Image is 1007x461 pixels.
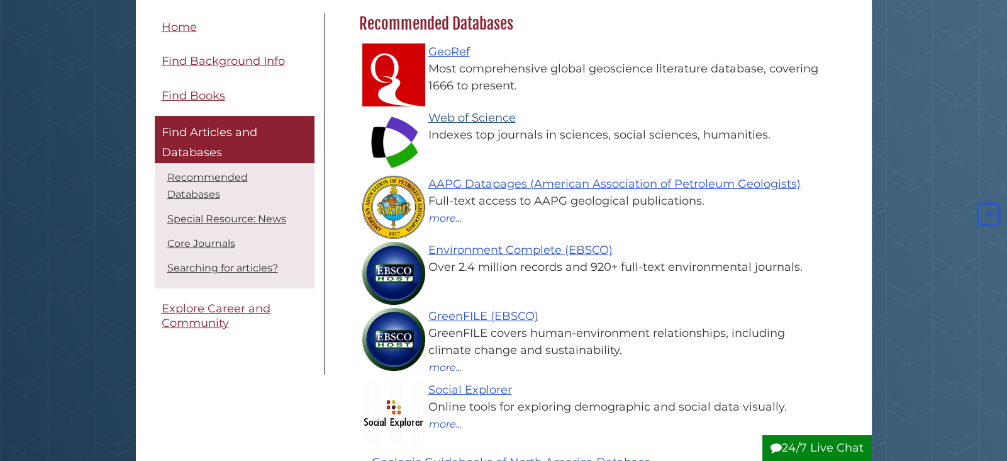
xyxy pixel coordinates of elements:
[428,210,462,226] button: more...
[155,13,314,42] a: Home
[428,177,801,191] a: AAPG Datapages (American Association of Petroleum Geologists)
[167,237,235,249] a: Core Journals
[167,171,248,200] a: Recommended Databases
[428,243,613,257] a: Environment Complete (EBSCO)
[428,383,512,397] a: Social Explorer
[372,325,828,359] div: GreenFILE covers human-environment relationships, including climate change and sustainability.
[155,13,314,344] div: Guide Pages
[428,111,516,125] a: Web of Science
[428,45,470,59] a: GeoRef
[428,359,462,375] button: more...
[155,82,314,110] a: Find Books
[372,60,828,94] div: Most comprehensive global geoscience literature database, covering 1666 to present.
[162,54,285,68] span: Find Background Info
[353,14,834,34] h2: Recommended Databases
[155,295,314,337] a: Explore Career and Community
[974,208,1004,222] a: Back to Top
[155,47,314,76] a: Find Background Info
[762,435,872,461] button: 24/7 Live Chat
[167,262,278,274] a: Searching for articles?
[372,399,828,416] div: Online tools for exploring demographic and social data visually.
[162,20,197,34] span: Home
[162,302,270,330] span: Explore Career and Community
[162,89,225,103] span: Find Books
[372,127,828,144] div: Indexes top journals in sciences, social sciences, humanities.
[428,416,462,432] button: more...
[428,309,538,323] a: GreenFILE (EBSCO)
[155,116,314,163] a: Find Articles and Databases
[167,213,286,225] a: Special Resource: News
[372,193,828,210] div: Full-text access to AAPG geological publications.
[162,125,257,159] span: Find Articles and Databases
[372,259,828,276] div: Over 2.4 million records and 920+ full-text environmental journals.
